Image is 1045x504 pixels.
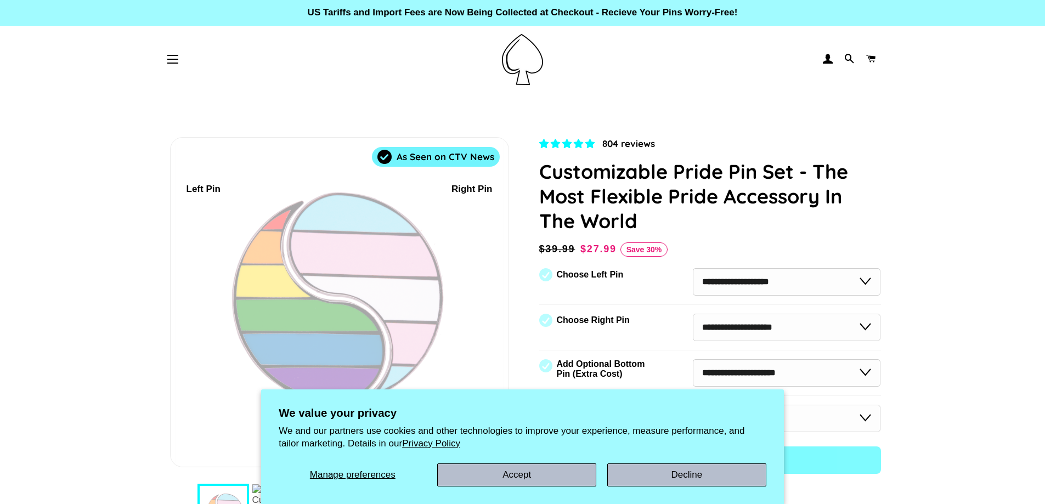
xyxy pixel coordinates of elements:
label: Choose Left Pin [557,270,624,280]
label: Choose Right Pin [557,315,630,325]
div: 1 / 7 [171,138,509,467]
span: 804 reviews [602,138,655,149]
button: Manage preferences [279,463,426,486]
div: Right Pin [451,182,493,197]
span: $27.99 [580,243,617,254]
img: Pin-Ace [502,34,543,85]
label: Add Optional Bottom Pin (Extra Cost) [557,359,649,379]
button: Decline [607,463,766,486]
h2: We value your privacy [279,407,766,420]
span: $39.99 [539,243,575,254]
span: Manage preferences [310,469,396,480]
a: Privacy Policy [402,438,460,449]
p: We and our partners use cookies and other technologies to improve your experience, measure perfor... [279,425,766,449]
span: Save 30% [620,242,668,257]
span: 4.83 stars [539,139,597,149]
h1: Customizable Pride Pin Set - The Most Flexible Pride Accessory In The World [539,159,881,233]
button: Accept [437,463,596,486]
